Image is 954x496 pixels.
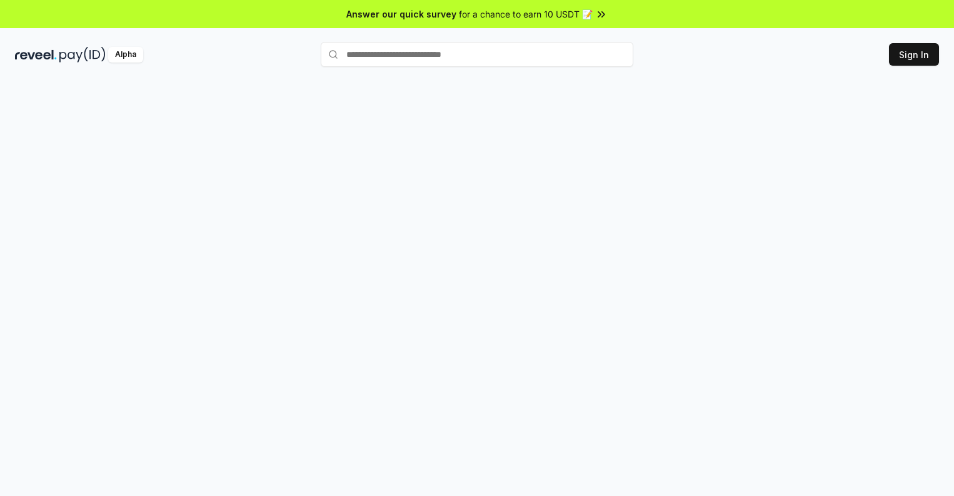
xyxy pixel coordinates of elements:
[108,47,143,63] div: Alpha
[15,47,57,63] img: reveel_dark
[459,8,593,21] span: for a chance to earn 10 USDT 📝
[346,8,456,21] span: Answer our quick survey
[889,43,939,66] button: Sign In
[59,47,106,63] img: pay_id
